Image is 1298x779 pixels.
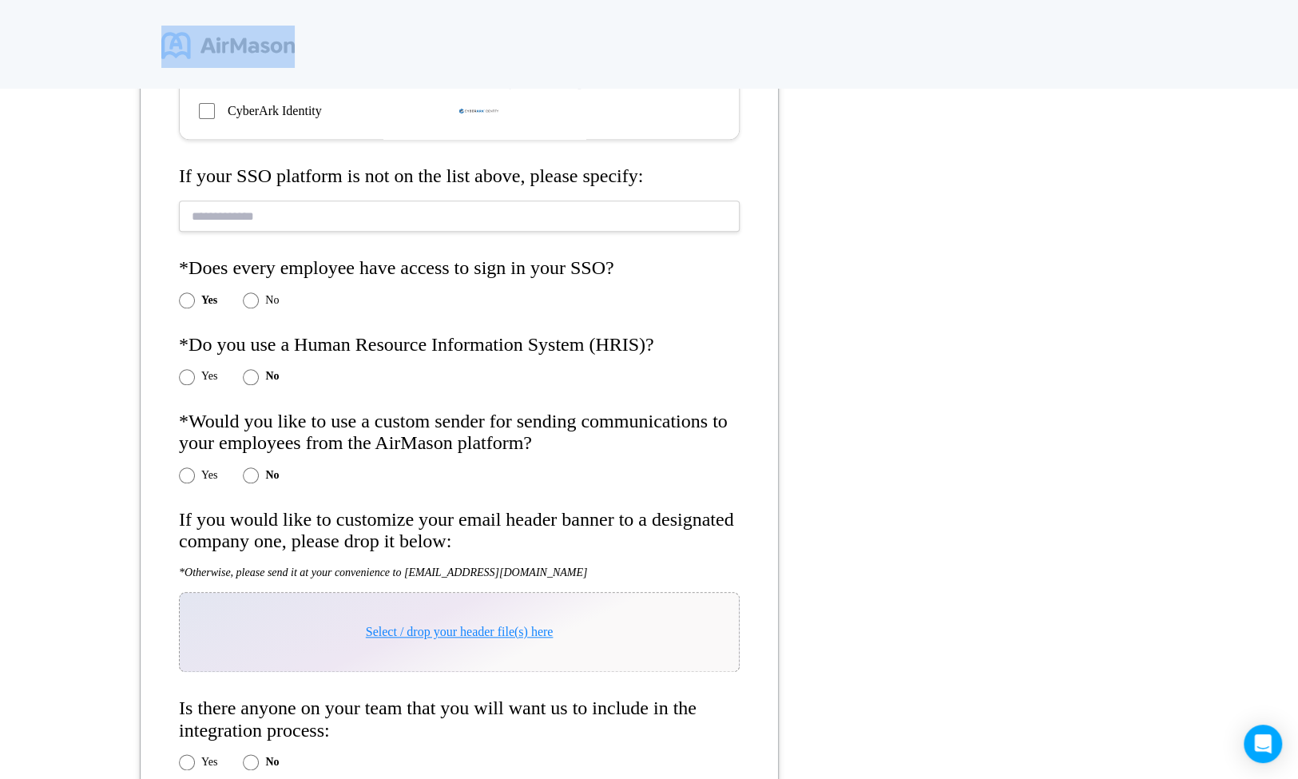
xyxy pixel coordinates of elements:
[179,509,740,553] h4: If you would like to customize your email header banner to a designated company one, please drop ...
[265,756,279,769] label: No
[179,411,740,455] h4: *Would you like to use a custom sender for sending communications to your employees from the AirM...
[265,469,279,482] label: No
[199,103,215,119] input: CyberArk Identity
[265,370,279,383] label: No
[179,566,740,579] h5: *Otherwise, please send it at your convenience to [EMAIL_ADDRESS][DOMAIN_NAME]
[366,625,554,638] span: Select / drop your header file(s) here
[179,165,740,188] h4: If your SSO platform is not on the list above, please specify:
[201,756,217,769] label: Yes
[201,469,217,482] label: Yes
[201,370,217,383] label: Yes
[1244,725,1282,763] div: Open Intercom Messenger
[201,294,217,307] label: Yes
[161,26,295,66] img: logo
[459,101,498,121] img: CyberArk
[179,334,740,356] h4: *Do you use a Human Resource Information System (HRIS)?
[179,257,740,280] h4: *Does every employee have access to sign in your SSO?
[265,294,279,307] label: No
[179,698,740,741] h4: Is there anyone on your team that you will want us to include in the integration process:
[228,104,322,118] span: CyberArk Identity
